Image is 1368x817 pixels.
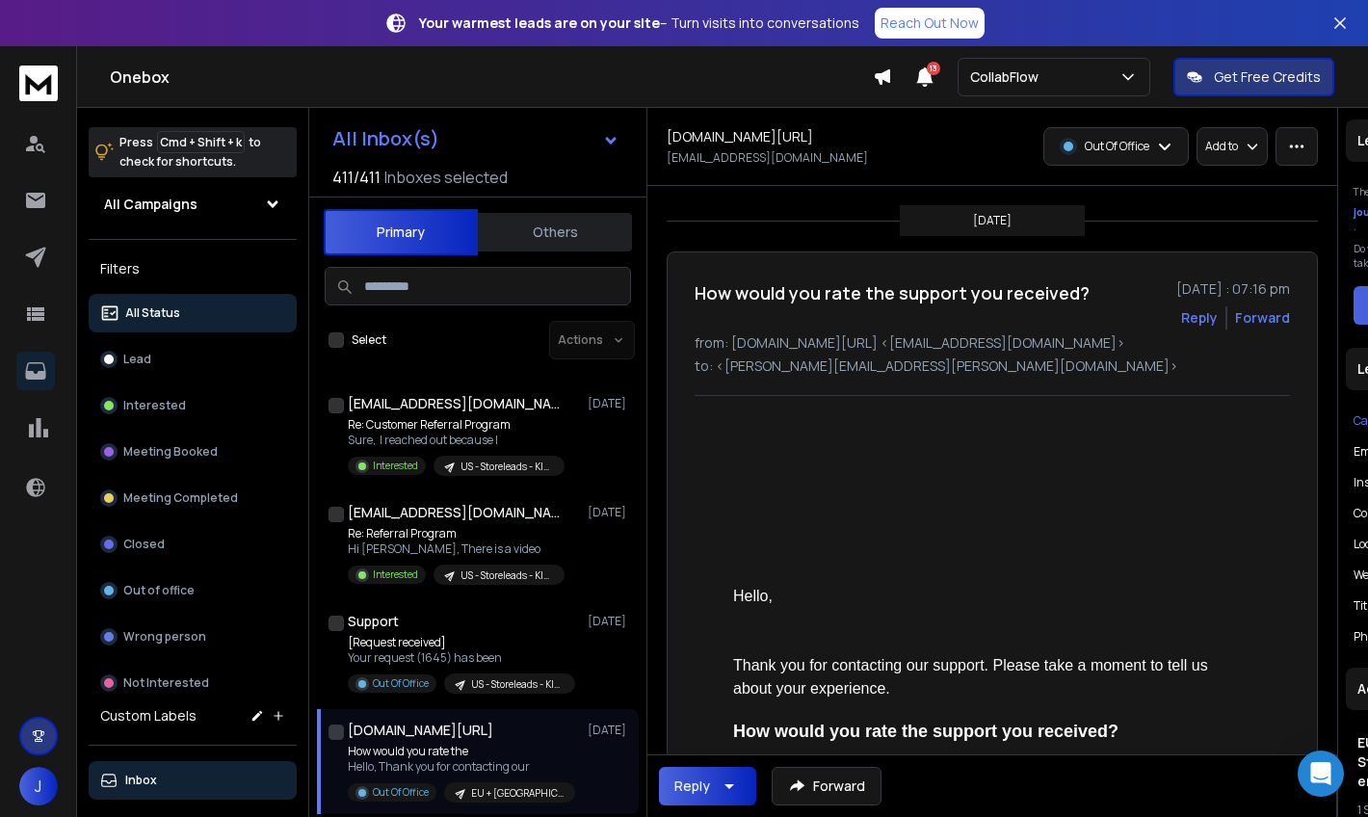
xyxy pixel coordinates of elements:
[373,567,418,582] p: Interested
[123,629,206,645] p: Wrong person
[772,767,881,805] button: Forward
[695,279,1090,306] h1: How would you rate the support you received?
[348,650,575,666] p: Your request (1645) has been
[478,211,632,253] button: Others
[659,767,756,805] button: Reply
[19,767,58,805] button: J
[373,459,418,473] p: Interested
[667,127,813,146] h1: [DOMAIN_NAME][URL]
[875,8,985,39] a: Reach Out Now
[881,13,979,33] p: Reach Out Now
[125,773,157,788] p: Inbox
[588,396,631,411] p: [DATE]
[89,525,297,564] button: Closed
[348,744,575,759] p: How would you rate the
[89,664,297,702] button: Not Interested
[89,433,297,471] button: Meeting Booked
[373,785,429,800] p: Out Of Office
[123,675,209,691] p: Not Interested
[348,612,399,631] h1: Support
[674,777,710,796] div: Reply
[123,352,151,367] p: Lead
[1173,58,1334,96] button: Get Free Credits
[100,706,197,725] h3: Custom Labels
[973,213,1012,228] p: [DATE]
[695,333,1290,353] p: from: [DOMAIN_NAME][URL] <[EMAIL_ADDRESS][DOMAIN_NAME]>
[1085,139,1149,154] p: Out Of Office
[19,66,58,101] img: logo
[588,505,631,520] p: [DATE]
[123,398,186,413] p: Interested
[460,568,553,583] p: US - Storeleads - Klaviyo - Support emails
[348,721,493,740] h1: [DOMAIN_NAME][URL]
[471,677,564,692] p: US - Storeleads - Klaviyo - Support emails
[384,166,508,189] h3: Inboxes selected
[588,723,631,738] p: [DATE]
[119,133,261,171] p: Press to check for shortcuts.
[1235,308,1290,328] div: Forward
[1181,308,1218,328] button: Reply
[419,13,859,33] p: – Turn visits into conversations
[348,759,575,775] p: Hello, Thank you for contacting our
[667,150,868,166] p: [EMAIL_ADDRESS][DOMAIN_NAME]
[970,67,1046,87] p: CollabFlow
[348,503,560,522] h1: [EMAIL_ADDRESS][DOMAIN_NAME]
[733,585,1234,700] td: Hello, Thank you for contacting our support. Please take a moment to tell us about your experience.
[927,62,940,75] span: 13
[317,119,635,158] button: All Inbox(s)
[733,720,1234,743] td: How would you rate the support you received?
[89,761,297,800] button: Inbox
[123,583,195,598] p: Out of office
[123,537,165,552] p: Closed
[123,444,218,460] p: Meeting Booked
[1214,67,1321,87] p: Get Free Credits
[110,66,873,89] h1: Onebox
[588,614,631,629] p: [DATE]
[89,340,297,379] button: Lead
[89,185,297,224] button: All Campaigns
[348,526,565,541] p: Re: Referral Program
[1298,751,1344,797] div: Open Intercom Messenger
[348,433,565,448] p: Sure, I reached out because I
[324,209,478,255] button: Primary
[89,618,297,656] button: Wrong person
[89,386,297,425] button: Interested
[104,195,197,214] h1: All Campaigns
[89,571,297,610] button: Out of office
[348,541,565,557] p: Hi [PERSON_NAME], There is a video
[471,786,564,801] p: EU + [GEOGRAPHIC_DATA] - Storeleads - Klaviyo - Support emails
[332,129,439,148] h1: All Inbox(s)
[419,13,660,32] strong: Your warmest leads are on your site
[1205,139,1238,154] p: Add to
[352,332,386,348] label: Select
[123,490,238,506] p: Meeting Completed
[460,460,553,474] p: US - Storeleads - Klaviyo - Support emails
[89,294,297,332] button: All Status
[125,305,180,321] p: All Status
[348,394,560,413] h1: [EMAIL_ADDRESS][DOMAIN_NAME]
[373,676,429,691] p: Out Of Office
[695,356,1290,376] p: to: <[PERSON_NAME][EMAIL_ADDRESS][PERSON_NAME][DOMAIN_NAME]>
[332,166,381,189] span: 411 / 411
[157,131,245,153] span: Cmd + Shift + k
[1176,279,1290,299] p: [DATE] : 07:16 pm
[348,417,565,433] p: Re: Customer Referral Program
[89,479,297,517] button: Meeting Completed
[89,255,297,282] h3: Filters
[348,635,575,650] p: [Request received]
